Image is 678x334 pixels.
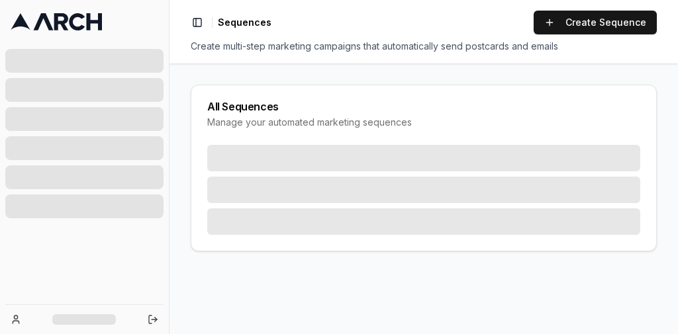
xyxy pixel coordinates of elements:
span: Sequences [218,16,271,29]
div: Manage your automated marketing sequences [207,116,640,129]
div: Create multi-step marketing campaigns that automatically send postcards and emails [191,40,657,53]
a: Create Sequence [534,11,657,34]
button: Log out [144,310,162,329]
div: All Sequences [207,101,640,112]
nav: breadcrumb [218,16,271,29]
